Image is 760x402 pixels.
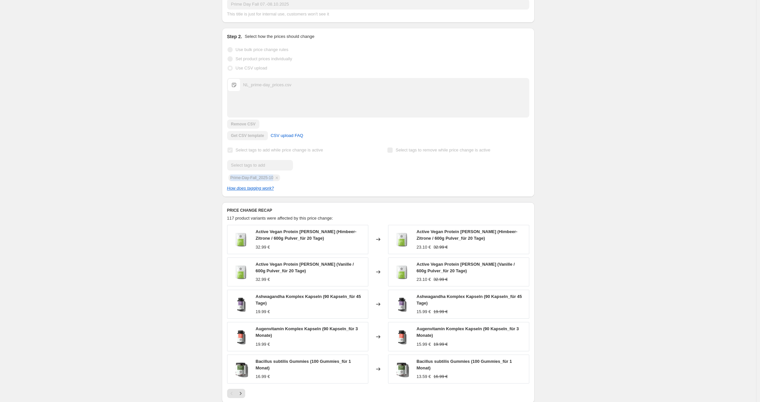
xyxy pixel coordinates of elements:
[256,308,270,315] div: 19.99 €
[392,327,411,347] img: augenvitamin-komplex-kapseln-20160-01-packshot-t_filled_80x.webp
[417,373,431,380] div: 13.59 €
[396,147,490,152] span: Select tags to remove while price change is active
[392,359,411,379] img: bacillus-subtilis-gummies-17918-01_packshot_t_filled_80x.webp
[256,326,358,338] span: Augenvitamin Komplex Kapseln (90 Kapseln_für 3 Monate)
[231,327,250,347] img: augenvitamin-komplex-kapseln-20160-01-packshot-t_filled_80x.webp
[231,262,250,282] img: active-vegan-protein-himbeer-zitrone-18914-01_packshot_t_filled_80x.webp
[417,359,512,370] span: Bacillus subtilis Gummies (100 Gummies_für 1 Monat)
[433,373,448,380] strike: 16.99 €
[392,229,411,249] img: active-vegan-protein-himbeer-zitrone-18914-01_packshot_t_filled_80x.webp
[417,294,522,306] span: Ashwagandha Komplex Kapseln (90 Kapseln_für 45 Tage)
[392,262,411,282] img: active-vegan-protein-himbeer-zitrone-18914-01_packshot_t_filled_80x.webp
[256,294,361,306] span: Ashwagandha Komplex Kapseln (90 Kapseln_für 45 Tage)
[236,47,288,52] span: Use bulk price change rules
[256,373,270,380] div: 16.99 €
[256,359,351,370] span: Bacillus subtilis Gummies (100 Gummies_für 1 Monat)
[236,56,292,61] span: Set product prices individually
[417,276,431,283] div: 23.10 €
[417,229,517,241] span: Active Vegan Protein [PERSON_NAME] (Himbeer-Zitrone / 600g Pulver_für 20 Tage)
[231,229,250,249] img: active-vegan-protein-himbeer-zitrone-18914-01_packshot_t_filled_80x.webp
[227,33,242,40] h2: Step 2.
[256,341,270,348] div: 19.99 €
[433,308,448,315] strike: 19.99 €
[256,262,354,273] span: Active Vegan Protein [PERSON_NAME] (Vanille / 600g Pulver_für 20 Tage)
[417,341,431,348] div: 15.99 €
[417,308,431,315] div: 15.99 €
[256,244,270,251] div: 32.99 €
[433,341,448,348] strike: 19.99 €
[236,66,267,70] span: Use CSV upload
[227,389,245,398] nav: Pagination
[256,276,270,283] div: 32.99 €
[417,262,515,273] span: Active Vegan Protein [PERSON_NAME] (Vanille / 600g Pulver_für 20 Tage)
[271,132,303,139] span: CSV upload FAQ
[433,276,448,283] strike: 32.99 €
[231,294,250,314] img: ashwagandha-komplex-20192_01_packshot_t_filled_80x.webp
[417,326,519,338] span: Augenvitamin Komplex Kapseln (90 Kapseln_für 3 Monate)
[417,244,431,251] div: 23.10 €
[245,33,314,40] p: Select how the prices should change
[243,82,292,88] div: NL_prime-day_prices.csv
[236,147,323,152] span: Select tags to add while price change is active
[236,389,245,398] button: Next
[227,12,329,16] span: This title is just for internal use, customers won't see it
[256,229,356,241] span: Active Vegan Protein [PERSON_NAME] (Himbeer-Zitrone / 600g Pulver_für 20 Tage)
[227,216,333,221] span: 117 product variants were affected by this price change:
[227,160,293,171] input: Select tags to add
[433,244,448,251] strike: 32.99 €
[267,130,307,141] a: CSV upload FAQ
[231,359,250,379] img: bacillus-subtilis-gummies-17918-01_packshot_t_filled_80x.webp
[227,186,274,191] a: How does tagging work?
[227,208,529,213] h6: PRICE CHANGE RECAP
[392,294,411,314] img: ashwagandha-komplex-20192_01_packshot_t_filled_80x.webp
